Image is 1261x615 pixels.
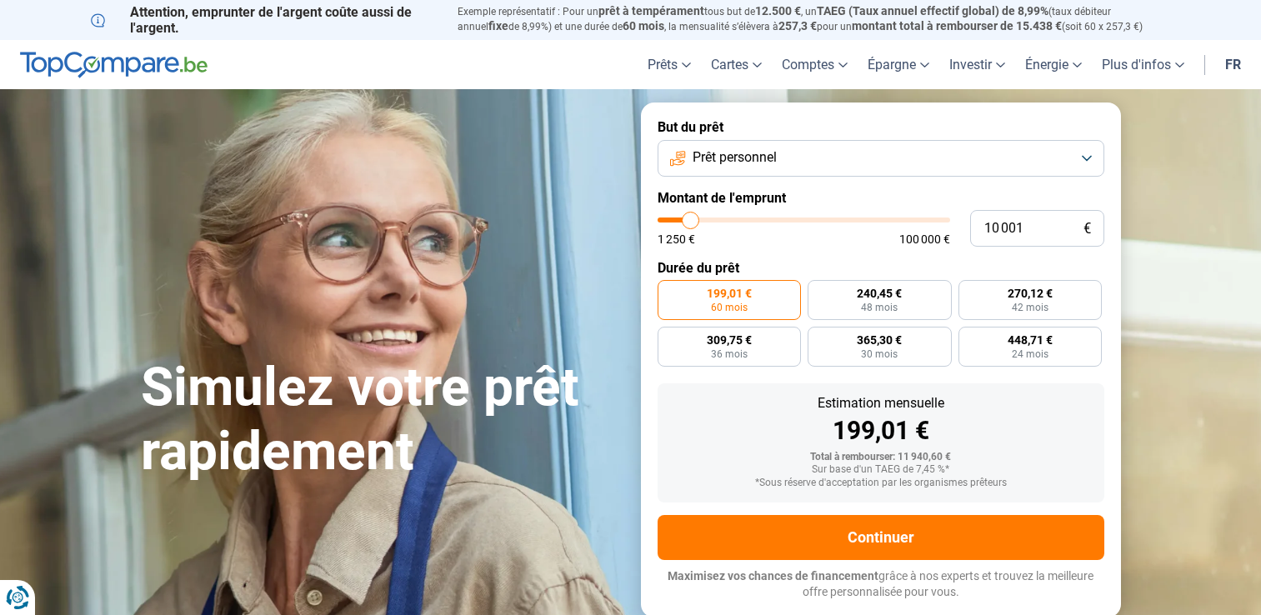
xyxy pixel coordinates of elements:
span: 270,12 € [1008,287,1053,299]
a: Prêts [638,40,701,89]
a: Cartes [701,40,772,89]
label: Durée du prêt [658,260,1104,276]
span: Maximisez vos chances de financement [668,569,878,582]
p: grâce à nos experts et trouvez la meilleure offre personnalisée pour vous. [658,568,1104,601]
label: But du prêt [658,119,1104,135]
span: 240,45 € [857,287,902,299]
a: Énergie [1015,40,1092,89]
div: Sur base d'un TAEG de 7,45 %* [671,464,1091,476]
button: Prêt personnel [658,140,1104,177]
span: TAEG (Taux annuel effectif global) de 8,99% [817,4,1048,17]
div: 199,01 € [671,418,1091,443]
span: 199,01 € [707,287,752,299]
label: Montant de l'emprunt [658,190,1104,206]
span: montant total à rembourser de 15.438 € [852,19,1062,32]
p: Exemple représentatif : Pour un tous but de , un (taux débiteur annuel de 8,99%) et une durée de ... [458,4,1171,34]
span: 42 mois [1012,302,1048,312]
span: 100 000 € [899,233,950,245]
button: Continuer [658,515,1104,560]
img: TopCompare [20,52,208,78]
span: 60 mois [711,302,748,312]
span: 309,75 € [707,334,752,346]
div: Estimation mensuelle [671,397,1091,410]
a: fr [1215,40,1251,89]
a: Investir [939,40,1015,89]
span: 448,71 € [1008,334,1053,346]
span: 60 mois [623,19,664,32]
p: Attention, emprunter de l'argent coûte aussi de l'argent. [91,4,438,36]
h1: Simulez votre prêt rapidement [141,356,621,484]
span: prêt à tempérament [598,4,704,17]
span: Prêt personnel [693,148,777,167]
span: 365,30 € [857,334,902,346]
span: 48 mois [861,302,898,312]
span: 24 mois [1012,349,1048,359]
span: 1 250 € [658,233,695,245]
a: Épargne [858,40,939,89]
span: 12.500 € [755,4,801,17]
div: Total à rembourser: 11 940,60 € [671,452,1091,463]
span: 257,3 € [778,19,817,32]
span: 30 mois [861,349,898,359]
div: *Sous réserve d'acceptation par les organismes prêteurs [671,477,1091,489]
span: 36 mois [711,349,748,359]
a: Plus d'infos [1092,40,1194,89]
span: € [1083,222,1091,236]
a: Comptes [772,40,858,89]
span: fixe [488,19,508,32]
